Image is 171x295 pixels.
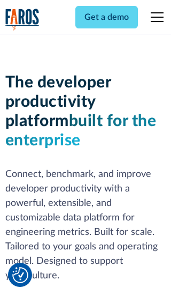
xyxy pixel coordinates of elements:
[12,267,28,283] img: Revisit consent button
[5,9,40,31] img: Logo of the analytics and reporting company Faros.
[12,267,28,283] button: Cookie Settings
[5,113,157,149] span: built for the enterprise
[144,4,166,30] div: menu
[75,6,138,28] a: Get a demo
[5,9,40,31] a: home
[5,167,166,283] p: Connect, benchmark, and improve developer productivity with a powerful, extensible, and customiza...
[5,73,166,150] h1: The developer productivity platform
